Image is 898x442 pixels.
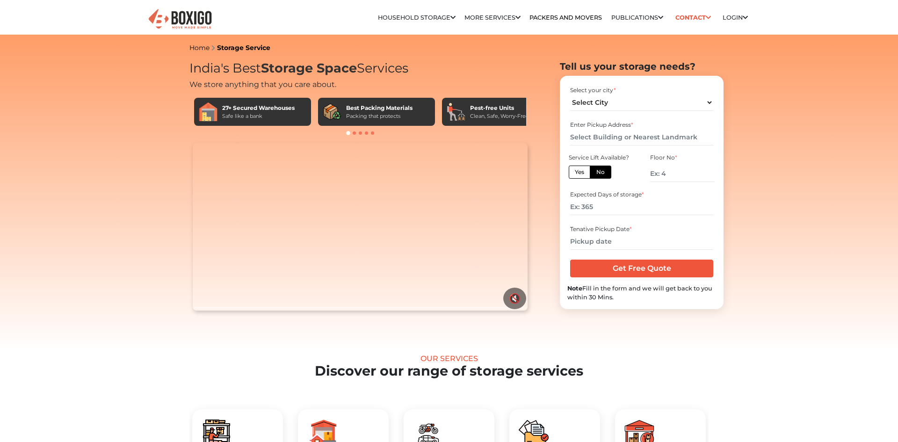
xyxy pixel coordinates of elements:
div: Our Services [36,354,862,363]
b: Note [567,285,582,292]
h2: Discover our range of storage services [36,363,862,379]
a: Contact [672,10,714,25]
a: Household Storage [378,14,456,21]
a: Login [723,14,748,21]
input: Get Free Quote [570,260,713,277]
div: Select your city [570,86,713,94]
h2: Tell us your storage needs? [560,61,724,72]
div: Expected Days of storage [570,190,713,199]
div: Tenative Pickup Date [570,225,713,233]
img: Boxigo [147,8,213,31]
label: Yes [569,166,590,179]
a: Publications [611,14,663,21]
div: Best Packing Materials [346,104,413,112]
span: We store anything that you care about. [189,80,336,89]
div: Packing that protects [346,112,413,120]
button: 🔇 [503,288,526,309]
a: Home [189,43,210,52]
div: Fill in the form and we will get back to you within 30 Mins. [567,284,716,302]
div: Clean, Safe, Worry-Free [470,112,529,120]
div: Pest-free Units [470,104,529,112]
input: Ex: 4 [650,166,715,182]
h1: India's Best Services [189,61,531,76]
img: 27+ Secured Warehouses [199,102,217,121]
a: Packers and Movers [529,14,602,21]
span: Storage Space [261,60,357,76]
div: Enter Pickup Address [570,121,713,129]
div: Service Lift Available? [569,153,633,162]
input: Select Building or Nearest Landmark [570,129,713,145]
a: Storage Service [217,43,270,52]
div: Floor No [650,153,715,162]
div: 27+ Secured Warehouses [222,104,295,112]
img: Pest-free Units [447,102,465,121]
input: Ex: 365 [570,199,713,215]
input: Pickup date [570,233,713,250]
img: Best Packing Materials [323,102,341,121]
a: More services [464,14,521,21]
label: No [590,166,611,179]
video: Your browser does not support the video tag. [193,143,527,311]
div: Safe like a bank [222,112,295,120]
